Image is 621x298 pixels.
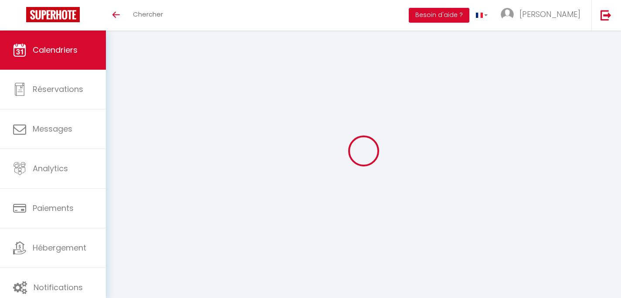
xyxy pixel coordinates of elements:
span: Chercher [133,10,163,19]
img: logout [601,10,611,20]
span: Calendriers [33,44,78,55]
span: Hébergement [33,242,86,253]
img: Super Booking [26,7,80,22]
span: Paiements [33,203,74,213]
span: Notifications [34,282,83,293]
span: Réservations [33,84,83,95]
span: [PERSON_NAME] [519,9,580,20]
span: Messages [33,123,72,134]
img: ... [501,8,514,21]
button: Besoin d'aide ? [409,8,469,23]
span: Analytics [33,163,68,174]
